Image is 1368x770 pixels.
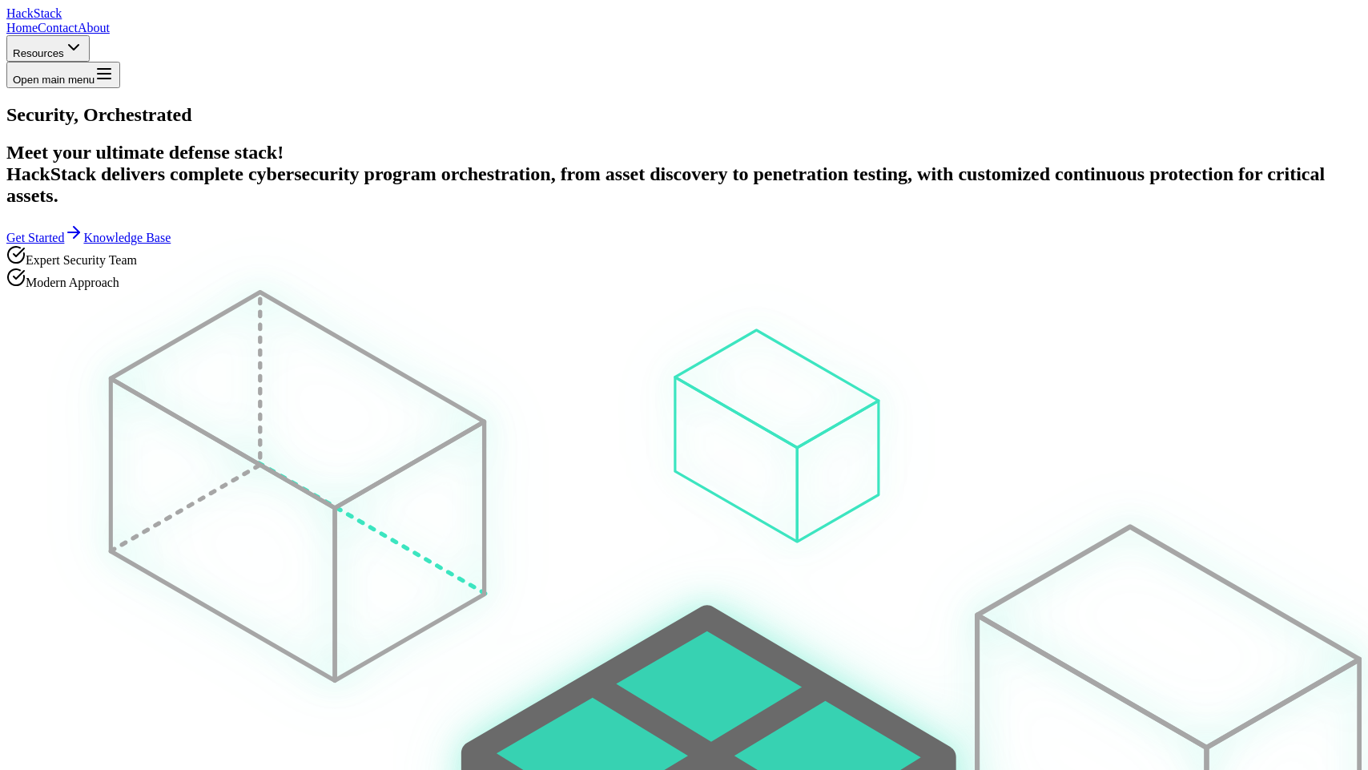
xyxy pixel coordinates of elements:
button: Open main menu [6,62,120,88]
a: Knowledge Base [83,231,171,244]
span: Open main menu [13,74,95,86]
h2: Meet your ultimate defense [6,142,1362,207]
span: Orchestrated [83,104,192,125]
a: Get Started [6,231,83,244]
a: Home [6,21,38,34]
span: Resources [13,47,64,59]
h1: Security, [6,104,1362,126]
a: About [78,21,110,34]
strong: stack! [235,142,284,163]
a: HackStack [6,6,62,20]
span: Hack [6,6,62,20]
a: Contact [38,21,78,34]
div: Modern Approach [6,268,1362,290]
span: Stack [34,6,62,20]
button: Resources [6,35,90,62]
div: Expert Security Team [6,245,1362,268]
span: HackStack delivers complete cybersecurity program orchestration, from asset discovery to penetrat... [6,163,1325,206]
